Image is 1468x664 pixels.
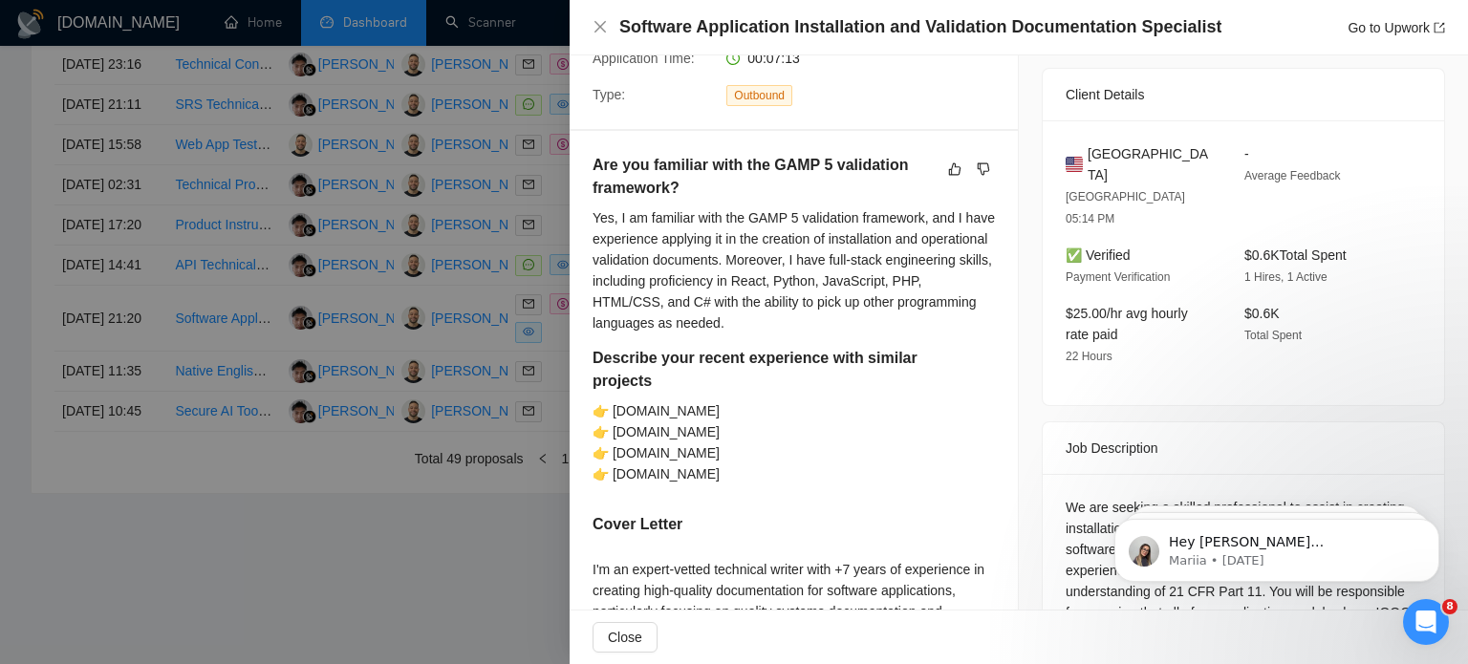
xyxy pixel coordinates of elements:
[948,161,961,177] span: like
[726,85,792,106] span: Outbound
[726,52,740,65] span: clock-circle
[1244,306,1280,321] span: $0.6K
[593,51,695,66] span: Application Time:
[747,51,800,66] span: 00:07:13
[1348,20,1445,35] a: Go to Upworkexport
[1066,190,1185,225] span: [GEOGRAPHIC_DATA] 05:14 PM
[593,207,995,333] div: Yes, I am familiar with the GAMP 5 validation framework, and I have experience applying it in the...
[1066,247,1131,263] span: ✅ Verified
[1244,146,1249,161] span: -
[593,87,625,102] span: Type:
[1442,599,1457,614] span: 8
[1066,270,1170,284] span: Payment Verification
[1066,154,1083,175] img: 🇺🇸
[593,19,608,34] span: close
[1244,247,1347,263] span: $0.6K Total Spent
[593,622,658,653] button: Close
[593,513,682,536] h5: Cover Letter
[1244,329,1302,342] span: Total Spent
[943,158,966,181] button: like
[1434,22,1445,33] span: export
[608,627,642,648] span: Close
[593,400,981,484] div: 👉 [DOMAIN_NAME] 👉 [DOMAIN_NAME] 👉 [DOMAIN_NAME] 👉 [DOMAIN_NAME]
[972,158,995,181] button: dislike
[1066,69,1421,120] div: Client Details
[1244,169,1341,182] span: Average Feedback
[1403,599,1449,645] iframe: Intercom live chat
[977,161,990,177] span: dislike
[593,19,608,35] button: Close
[593,154,935,200] h5: Are you familiar with the GAMP 5 validation framework?
[1244,270,1328,284] span: 1 Hires, 1 Active
[1066,422,1421,474] div: Job Description
[1088,143,1214,185] span: [GEOGRAPHIC_DATA]
[1066,350,1112,363] span: 22 Hours
[619,15,1221,39] h4: Software Application Installation and Validation Documentation Specialist
[593,347,922,393] h5: Describe your recent experience with similar projects
[1066,306,1188,342] span: $25.00/hr avg hourly rate paid
[1086,479,1468,612] iframe: Intercom notifications message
